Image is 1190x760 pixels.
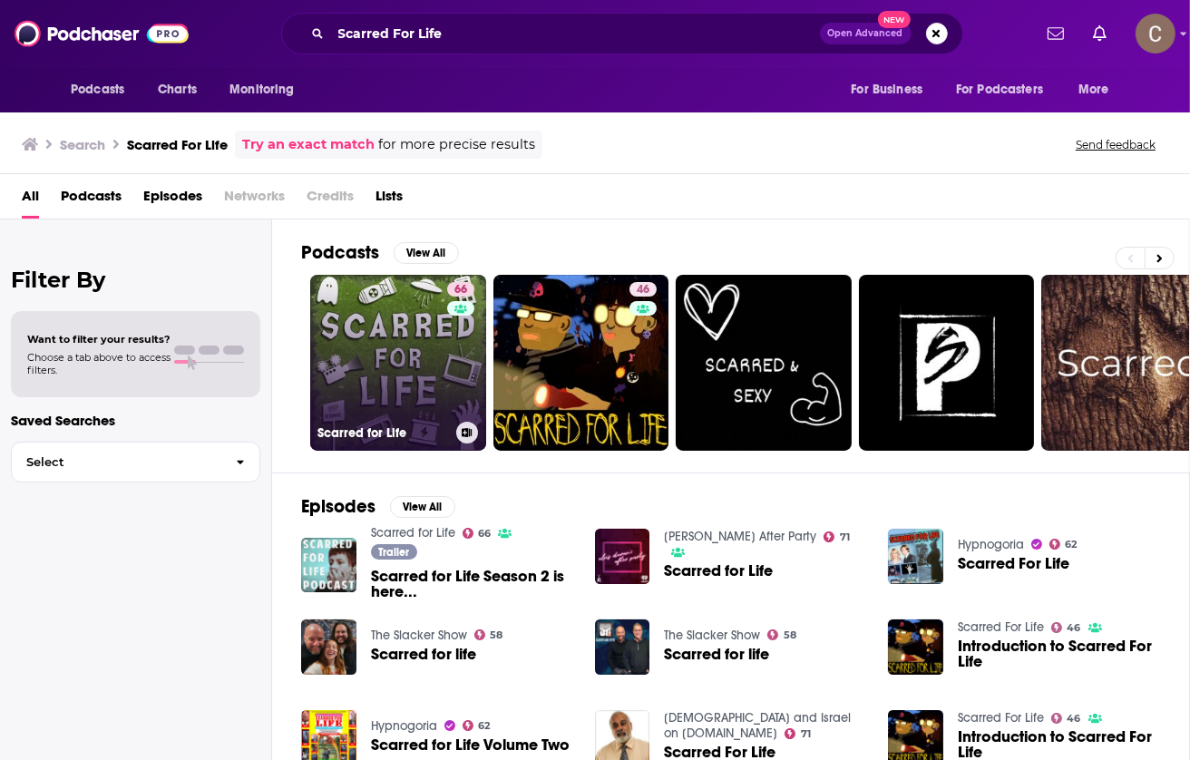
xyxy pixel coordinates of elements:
img: Scarred for Life [595,529,650,584]
a: Show notifications dropdown [1040,18,1071,49]
span: for more precise results [378,134,535,155]
a: Scarred for life [301,619,356,675]
p: Saved Searches [11,412,260,429]
a: Scarred for life [664,647,769,662]
a: 46 [1051,622,1081,633]
a: Lists [376,181,403,219]
span: Open Advanced [828,29,903,38]
span: Monitoring [229,77,294,102]
span: For Business [851,77,922,102]
div: Search podcasts, credits, & more... [281,13,963,54]
span: 66 [454,281,467,299]
button: open menu [58,73,148,107]
h2: Filter By [11,267,260,293]
a: 58 [474,629,503,640]
h3: Scarred For Life [127,136,228,153]
a: 71 [785,728,811,739]
a: 66 [447,282,474,297]
span: 58 [490,631,502,639]
button: View All [394,242,459,264]
a: 62 [463,720,491,731]
a: Hypnogoria [371,718,437,734]
a: Holy Scriptures and Israel on Oneplace.com [664,710,851,741]
span: New [878,11,911,28]
span: Want to filter your results? [27,333,171,346]
a: Episodes [143,181,202,219]
span: 62 [1066,541,1078,549]
span: 66 [478,530,491,538]
img: Scarred for life [595,619,650,675]
span: Charts [158,77,197,102]
span: Logged in as clay.bolton [1136,14,1175,54]
h3: Search [60,136,105,153]
a: Scarred For Life [958,710,1044,726]
a: The Slacker Show [371,628,467,643]
img: Podchaser - Follow, Share and Rate Podcasts [15,16,189,51]
span: 46 [1068,715,1081,723]
a: Scarred For Life [664,745,775,760]
span: Podcasts [71,77,124,102]
a: Scarred for life [371,647,476,662]
img: User Profile [1136,14,1175,54]
a: Show notifications dropdown [1086,18,1114,49]
span: 46 [1068,624,1081,632]
button: Select [11,442,260,482]
a: Scarred for Life Season 2 is here... [371,569,573,599]
a: Introduction to Scarred For Life [958,638,1160,669]
span: Credits [307,181,354,219]
span: 71 [840,533,850,541]
a: Scarred For Life [958,556,1069,571]
button: open menu [1066,73,1132,107]
input: Search podcasts, credits, & more... [331,19,820,48]
button: open menu [944,73,1069,107]
a: All [22,181,39,219]
a: Charts [146,73,208,107]
span: Networks [224,181,285,219]
span: More [1078,77,1109,102]
h2: Podcasts [301,241,379,264]
span: Trailer [378,547,409,558]
a: Introduction to Scarred For Life [888,619,943,675]
a: 46 [629,282,657,297]
h3: Scarred for Life [317,425,449,441]
a: Introduction to Scarred For Life [958,729,1160,760]
a: 62 [1049,539,1078,550]
a: Scarred for Life [371,525,455,541]
a: Scarred for Life Volume Two [371,737,570,753]
img: Scarred for Life Season 2 is here... [301,538,356,593]
span: 46 [637,281,649,299]
a: Hypnogoria [958,537,1024,552]
button: Open AdvancedNew [820,23,912,44]
a: 66 [463,528,492,539]
a: Scarred For Life [958,619,1044,635]
span: 62 [478,722,490,730]
a: EpisodesView All [301,495,455,518]
h2: Episodes [301,495,376,518]
a: 46 [493,275,669,451]
a: Podcasts [61,181,122,219]
a: Scarred for Life [664,563,773,579]
button: Send feedback [1070,137,1161,152]
img: Scarred For Life [888,529,943,584]
button: Show profile menu [1136,14,1175,54]
a: 58 [767,629,796,640]
button: View All [390,496,455,518]
a: Elvis Duran's After Party [664,529,816,544]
